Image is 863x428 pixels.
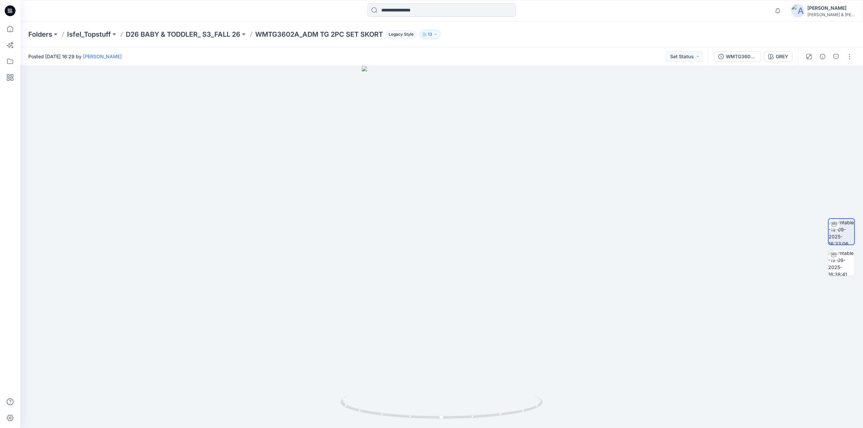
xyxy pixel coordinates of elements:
[776,53,788,60] div: GREY
[714,51,761,62] button: WMTG3602A_ADM TG 2PC SET SKORT
[419,30,441,39] button: 13
[428,31,432,38] p: 13
[828,250,855,276] img: turntable-19-09-2025-16:38:41
[67,30,111,39] a: Isfel_Topstuff
[28,53,122,60] span: Posted [DATE] 16:29 by
[383,30,417,39] button: Legacy Style
[28,30,52,39] a: Folders
[807,4,855,12] div: [PERSON_NAME]
[126,30,240,39] a: D26 BABY & TODDLER_ S3_FALL 26
[817,51,828,62] button: Details
[791,4,805,18] img: avatar
[255,30,383,39] p: WMTG3602A_ADM TG 2PC SET SKORT
[83,54,122,59] a: [PERSON_NAME]
[386,30,417,38] span: Legacy Style
[829,219,854,244] img: turntable-19-09-2025-16:33:06
[764,51,793,62] button: GREY
[726,53,757,60] div: WMTG3602A_ADM TG 2PC SET SKORT
[807,12,855,17] div: [PERSON_NAME] & [PERSON_NAME]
